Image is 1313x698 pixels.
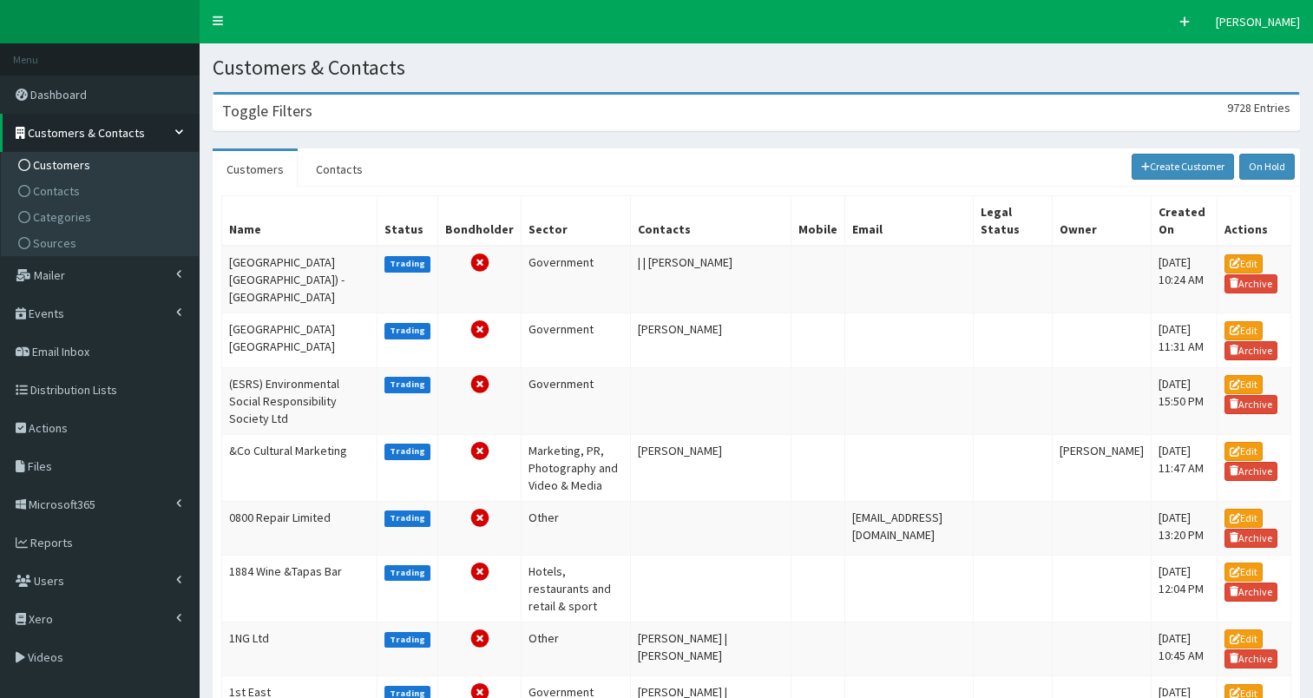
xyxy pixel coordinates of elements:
[30,87,87,102] span: Dashboard
[384,565,431,581] label: Trading
[631,434,791,501] td: [PERSON_NAME]
[522,622,631,675] td: Other
[1224,375,1263,394] a: Edit
[522,555,631,622] td: Hotels, restaurants and retail & sport
[973,196,1052,247] th: Legal Status
[1151,313,1217,367] td: [DATE] 11:31 AM
[1151,246,1217,313] td: [DATE] 10:24 AM
[1224,563,1263,582] a: Edit
[30,382,117,398] span: Distribution Lists
[1224,395,1278,414] a: Archive
[34,573,64,589] span: Users
[222,246,377,313] td: [GEOGRAPHIC_DATA] [GEOGRAPHIC_DATA]) - [GEOGRAPHIC_DATA]
[213,56,1300,79] h1: Customers & Contacts
[222,103,312,119] h3: Toggle Filters
[384,632,431,648] label: Trading
[1151,501,1217,555] td: [DATE] 13:20 PM
[34,267,65,283] span: Mailer
[1224,583,1278,602] a: Archive
[1224,629,1263,649] a: Edit
[5,178,199,204] a: Contacts
[222,501,377,555] td: 0800 Repair Limited
[438,196,522,247] th: Bondholder
[845,196,974,247] th: Email
[222,196,377,247] th: Name
[33,183,80,199] span: Contacts
[522,246,631,313] td: Government
[29,611,53,627] span: Xero
[1217,196,1290,247] th: Actions
[28,125,145,141] span: Customers & Contacts
[522,367,631,434] td: Government
[1224,509,1263,528] a: Edit
[1052,196,1151,247] th: Owner
[384,323,431,339] label: Trading
[28,649,63,665] span: Videos
[28,458,52,474] span: Files
[845,501,974,555] td: [EMAIL_ADDRESS][DOMAIN_NAME]
[30,535,73,550] span: Reports
[377,196,438,247] th: Status
[32,344,89,359] span: Email Inbox
[29,306,64,321] span: Events
[222,367,377,434] td: (ESRS) Environmental Social Responsibility Society Ltd
[1224,462,1278,481] a: Archive
[384,510,431,526] label: Trading
[1224,649,1278,668] a: Archive
[1224,529,1278,548] a: Archive
[222,555,377,622] td: 1884 Wine &Tapas Bar
[384,444,431,459] label: Trading
[1052,434,1151,501] td: [PERSON_NAME]
[222,622,377,675] td: 1NG Ltd
[1224,274,1278,293] a: Archive
[213,151,298,188] a: Customers
[1224,442,1263,461] a: Edit
[1132,154,1235,180] a: Create Customer
[1254,100,1290,115] span: Entries
[222,313,377,367] td: [GEOGRAPHIC_DATA] [GEOGRAPHIC_DATA]
[1224,321,1263,340] a: Edit
[302,151,377,188] a: Contacts
[384,256,431,272] label: Trading
[522,434,631,501] td: Marketing, PR, Photography and Video & Media
[29,497,95,512] span: Microsoft365
[631,313,791,367] td: [PERSON_NAME]
[1151,434,1217,501] td: [DATE] 11:47 AM
[631,196,791,247] th: Contacts
[1224,254,1263,273] a: Edit
[1151,367,1217,434] td: [DATE] 15:50 PM
[1227,100,1251,115] span: 9728
[1239,154,1295,180] a: On Hold
[5,230,199,256] a: Sources
[33,157,90,173] span: Customers
[222,434,377,501] td: &Co Cultural Marketing
[631,622,791,675] td: [PERSON_NAME] | [PERSON_NAME]
[522,313,631,367] td: Government
[1216,14,1300,30] span: [PERSON_NAME]
[5,204,199,230] a: Categories
[33,209,91,225] span: Categories
[33,235,76,251] span: Sources
[522,501,631,555] td: Other
[791,196,845,247] th: Mobile
[29,420,68,436] span: Actions
[1151,555,1217,622] td: [DATE] 12:04 PM
[631,246,791,313] td: | | [PERSON_NAME]
[522,196,631,247] th: Sector
[5,152,199,178] a: Customers
[1224,341,1278,360] a: Archive
[1151,196,1217,247] th: Created On
[384,377,431,392] label: Trading
[1151,622,1217,675] td: [DATE] 10:45 AM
